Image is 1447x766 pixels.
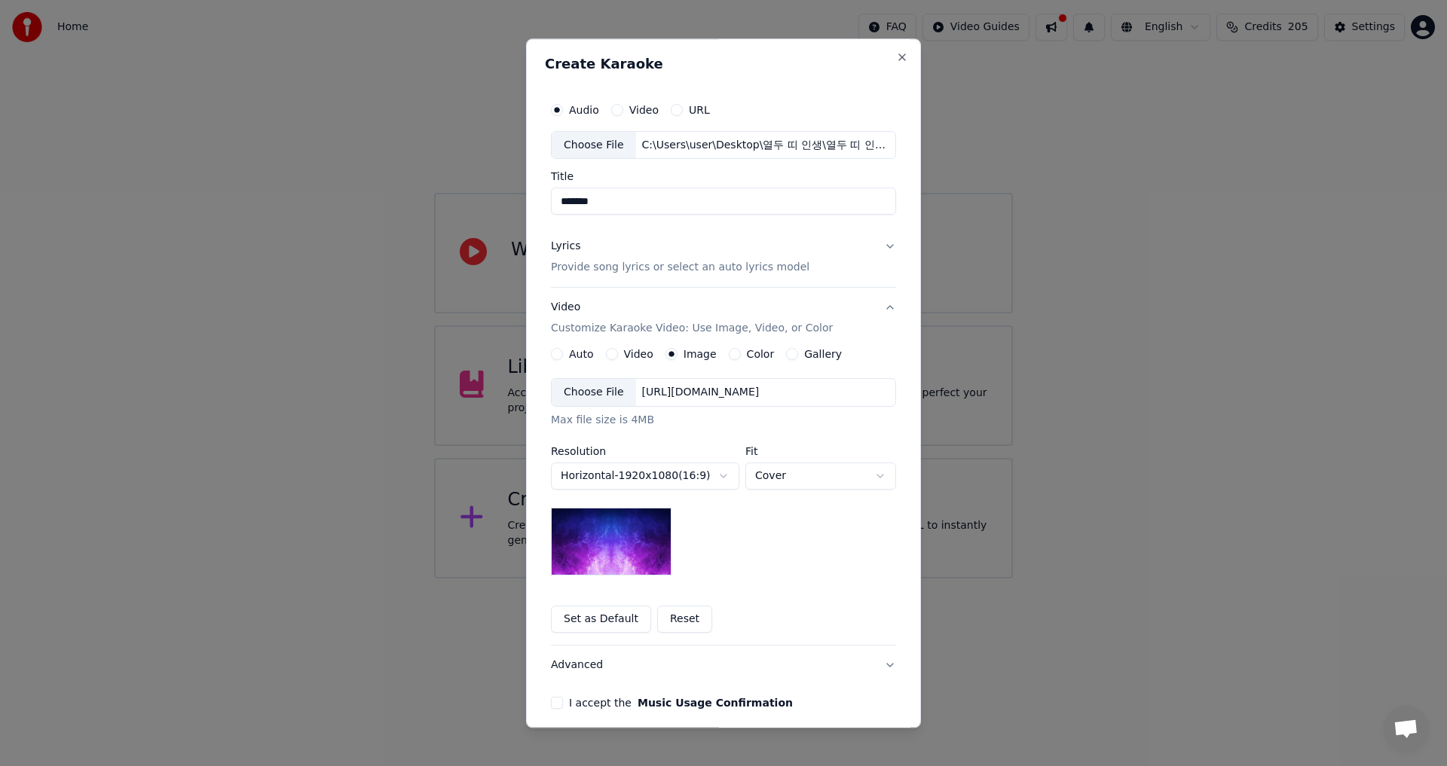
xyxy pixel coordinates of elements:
[552,132,636,159] div: Choose File
[636,386,766,401] div: [URL][DOMAIN_NAME]
[551,414,896,429] div: Max file size is 4MB
[689,105,710,115] label: URL
[551,261,809,276] p: Provide song lyrics or select an auto lyrics model
[804,349,842,360] label: Gallery
[569,105,599,115] label: Audio
[551,606,651,633] button: Set as Default
[569,698,793,709] label: I accept the
[629,105,659,115] label: Video
[551,447,739,457] label: Resolution
[545,57,902,71] h2: Create Karaoke
[552,380,636,407] div: Choose File
[551,240,580,255] div: Lyrics
[745,447,896,457] label: Fit
[638,698,793,709] button: I accept the
[747,349,775,360] label: Color
[551,172,896,182] label: Title
[551,349,896,645] div: VideoCustomize Karaoke Video: Use Image, Video, or Color
[636,138,892,153] div: C:\Users\user\Desktop\열두 띠 인생\열두 띠 인생\열두 띠 인생AR.WAV
[657,606,712,633] button: Reset
[551,301,833,337] div: Video
[551,322,833,337] p: Customize Karaoke Video: Use Image, Video, or Color
[551,646,896,685] button: Advanced
[684,349,717,360] label: Image
[551,227,896,288] button: LyricsProvide song lyrics or select an auto lyrics model
[624,349,653,360] label: Video
[569,349,594,360] label: Auto
[551,288,896,349] button: VideoCustomize Karaoke Video: Use Image, Video, or Color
